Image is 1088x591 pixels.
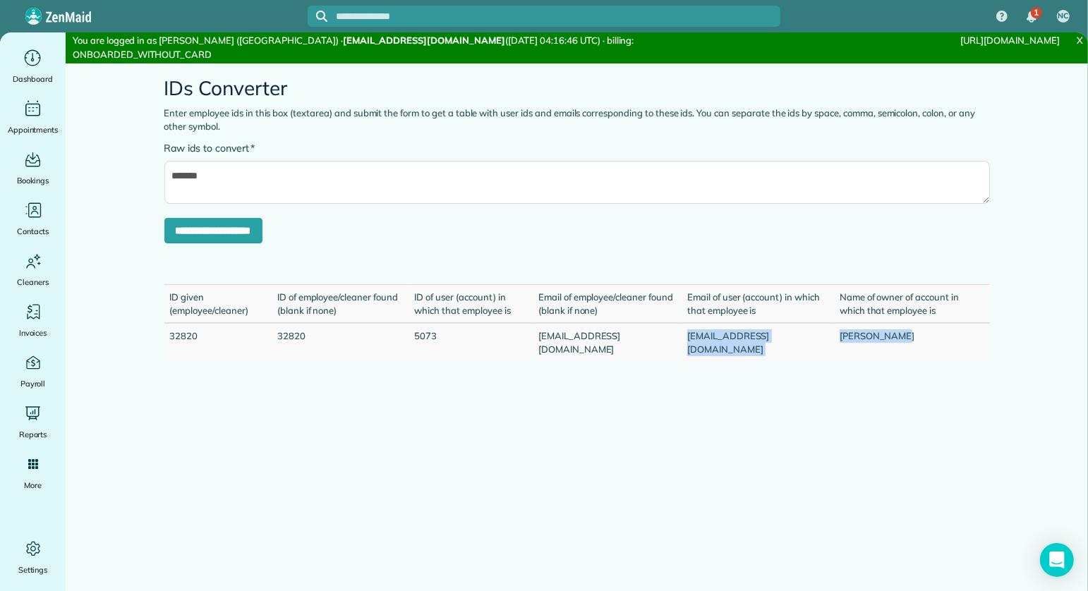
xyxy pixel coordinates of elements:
[164,285,272,324] td: ID given (employee/cleaner)
[6,351,60,391] a: Payroll
[1040,543,1074,577] div: Open Intercom Messenger
[6,402,60,441] a: Reports
[6,47,60,86] a: Dashboard
[19,326,47,340] span: Invoices
[164,323,272,361] td: 32820
[17,224,49,238] span: Contacts
[272,285,409,324] td: ID of employee/cleaner found (blank if none)
[834,323,990,361] td: [PERSON_NAME]
[19,427,47,441] span: Reports
[20,377,46,391] span: Payroll
[316,11,327,22] svg: Focus search
[308,11,327,22] button: Focus search
[8,123,59,137] span: Appointments
[6,537,60,577] a: Settings
[409,323,533,361] td: 5073
[682,323,834,361] td: [EMAIL_ADDRESS][DOMAIN_NAME]
[1058,11,1069,22] span: NC
[6,250,60,289] a: Cleaners
[164,78,990,99] h2: IDs Converter
[961,35,1060,46] a: [URL][DOMAIN_NAME]
[6,97,60,137] a: Appointments
[17,173,49,188] span: Bookings
[24,478,42,492] span: More
[272,323,409,361] td: 32820
[533,285,682,324] td: Email of employee/cleaner found (blank if none)
[1071,32,1088,49] a: X
[18,563,48,577] span: Settings
[682,285,834,324] td: Email of user (account) in which that employee is
[6,199,60,238] a: Contacts
[409,285,533,324] td: ID of user (account) in which that employee is
[1034,7,1039,18] span: 1
[6,300,60,340] a: Invoices
[1017,1,1046,32] div: 1 unread notifications
[17,275,49,289] span: Cleaners
[66,32,730,63] div: You are logged in as [PERSON_NAME] ([GEOGRAPHIC_DATA]) · ([DATE] 04:16:46 UTC) · billing: ONBOARD...
[13,72,53,86] span: Dashboard
[6,148,60,188] a: Bookings
[164,141,255,155] label: Raw ids to convert
[164,106,990,134] p: Enter employee ids in this box (textarea) and submit the form to get a table with user ids and em...
[834,285,990,324] td: Name of owner of account in which that employee is
[533,323,682,361] td: [EMAIL_ADDRESS][DOMAIN_NAME]
[343,35,505,46] strong: [EMAIL_ADDRESS][DOMAIN_NAME]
